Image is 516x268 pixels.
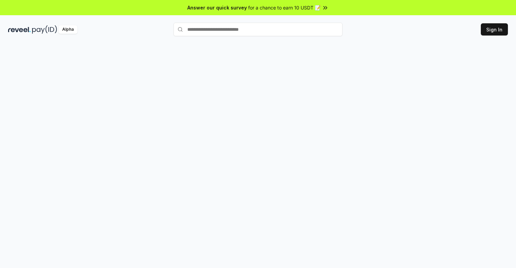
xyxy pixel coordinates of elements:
[8,25,31,34] img: reveel_dark
[58,25,77,34] div: Alpha
[187,4,247,11] span: Answer our quick survey
[481,23,508,35] button: Sign In
[32,25,57,34] img: pay_id
[248,4,321,11] span: for a chance to earn 10 USDT 📝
